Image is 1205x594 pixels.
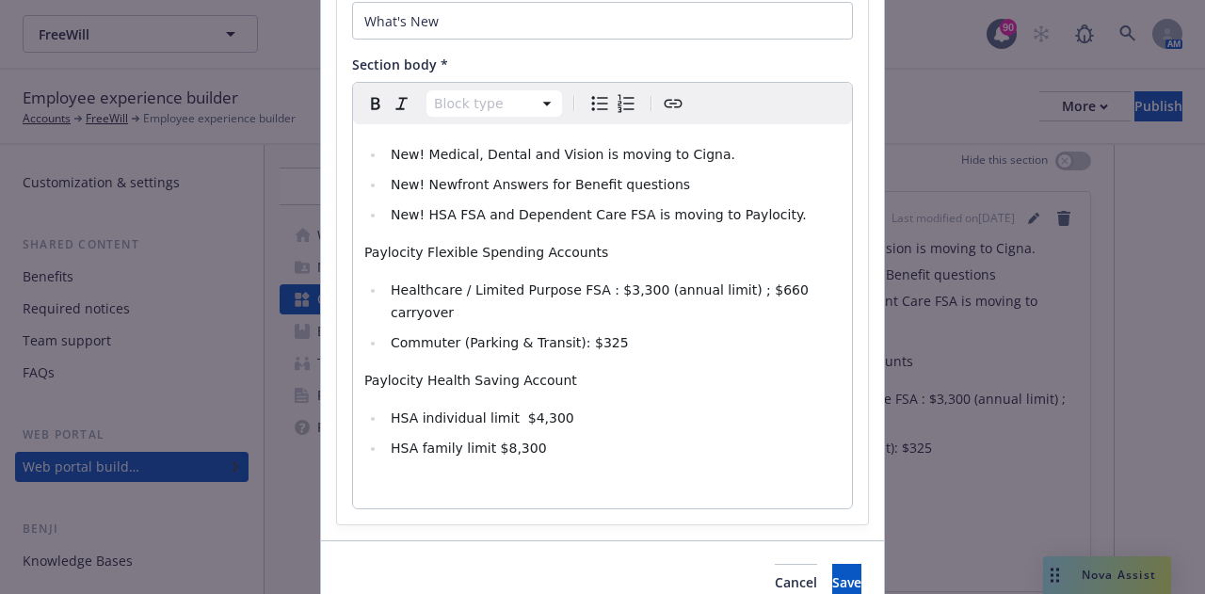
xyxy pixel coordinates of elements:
[391,282,812,320] span: Healthcare / Limited Purpose FSA : $3,300 (annual limit) ; $660 carryover ​
[391,147,735,162] span: New! Medical, Dental and Vision is moving to Cigna.​
[391,441,547,456] span: HSA family limit $8,300
[364,373,577,388] span: Paylocity Health Saving Account
[775,573,817,591] span: Cancel
[586,90,613,117] button: Bulleted list
[362,90,389,117] button: Bold
[832,573,861,591] span: Save
[660,90,686,117] button: Create link
[586,90,639,117] div: toggle group
[391,335,629,350] span: Commuter (Parking & Transit): $325
[364,245,608,260] span: Paylocity Flexible Spending Accounts
[391,177,690,192] span: New! Newfront Answers for Benefit questions
[426,90,562,117] button: Block type
[613,90,639,117] button: Numbered list
[352,2,853,40] input: Add title here
[389,90,415,117] button: Italic
[391,207,807,222] span: New! HSA FSA and Dependent Care FSA is moving to Paylocity.​
[391,410,574,425] span: HSA individual limit $4,300
[352,56,448,73] span: Section body *
[353,124,852,508] div: editable markdown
